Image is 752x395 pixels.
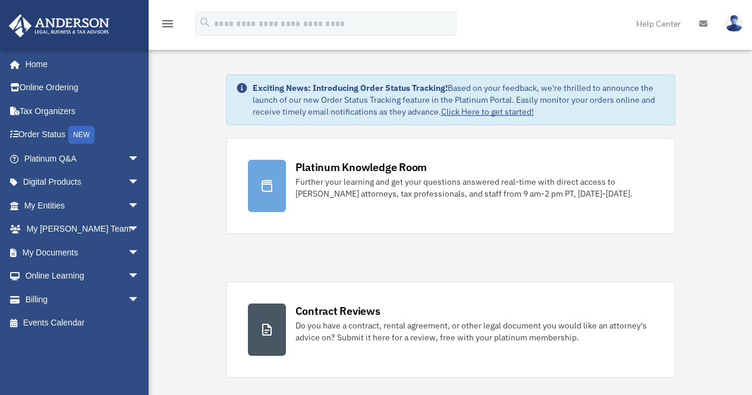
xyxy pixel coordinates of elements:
[128,287,152,312] span: arrow_drop_down
[8,52,152,76] a: Home
[8,170,158,194] a: Digital Productsarrow_drop_down
[8,76,158,100] a: Online Ordering
[161,17,175,31] i: menu
[8,147,158,170] a: Platinum Q&Aarrow_drop_down
[725,15,743,32] img: User Pic
[128,170,152,195] span: arrow_drop_down
[68,126,95,144] div: NEW
[8,311,158,335] a: Events Calendar
[161,21,175,31] a: menu
[8,194,158,217] a: My Entitiesarrow_drop_down
[8,217,158,241] a: My [PERSON_NAME] Teamarrow_drop_down
[253,82,665,118] div: Based on your feedback, we're thrilled to announce the launch of our new Order Status Tracking fe...
[5,14,113,37] img: Anderson Advisors Platinum Portal
[226,138,675,234] a: Platinum Knowledge Room Further your learning and get your questions answered real-time with dire...
[295,320,653,343] div: Do you have a contract, rental agreement, or other legal document you would like an attorney's ad...
[8,99,158,123] a: Tax Organizers
[295,176,653,200] div: Further your learning and get your questions answered real-time with direct access to [PERSON_NAM...
[8,241,158,264] a: My Documentsarrow_drop_down
[253,83,448,93] strong: Exciting News: Introducing Order Status Tracking!
[128,217,152,242] span: arrow_drop_down
[128,264,152,289] span: arrow_drop_down
[8,123,158,147] a: Order StatusNEW
[199,16,212,29] i: search
[295,160,427,175] div: Platinum Knowledge Room
[226,282,675,378] a: Contract Reviews Do you have a contract, rental agreement, or other legal document you would like...
[128,241,152,265] span: arrow_drop_down
[441,106,534,117] a: Click Here to get started!
[295,304,380,318] div: Contract Reviews
[8,287,158,311] a: Billingarrow_drop_down
[128,147,152,171] span: arrow_drop_down
[8,264,158,288] a: Online Learningarrow_drop_down
[128,194,152,218] span: arrow_drop_down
